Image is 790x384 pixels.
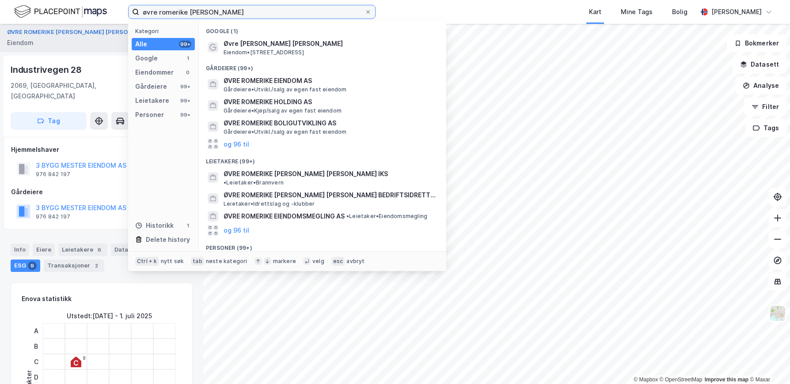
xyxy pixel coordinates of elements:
div: 99+ [179,97,191,104]
div: Historikk [135,220,174,231]
a: Mapbox [634,376,658,383]
a: Improve this map [705,376,748,383]
div: 99+ [179,83,191,90]
span: ØVRE ROMERIKE [PERSON_NAME] [PERSON_NAME] BEDRIFTSIDRETTSLAG [224,190,436,200]
img: Z [769,305,786,322]
div: 1 [184,222,191,229]
div: ESG [11,260,40,272]
iframe: Chat Widget [746,342,790,384]
span: Eiendom • [STREET_ADDRESS] [224,49,304,56]
div: avbryt [346,258,365,265]
div: 0 [184,69,191,76]
span: Øvre [PERSON_NAME] [PERSON_NAME] [224,38,436,49]
button: Tags [745,119,786,137]
div: Eiendommer [135,67,174,78]
div: esc [331,257,345,266]
div: 99+ [179,111,191,118]
div: Kategori [135,28,195,34]
div: Google [135,53,158,64]
div: B [30,339,42,354]
button: og 96 til [224,225,249,236]
span: Leietaker • Idrettslag og -klubber [224,200,315,207]
div: markere [273,258,296,265]
div: Hjemmelshaver [11,144,192,155]
div: Eiendom [7,38,34,48]
div: Transaksjoner [44,260,104,272]
span: ØVRE ROMERIKE [PERSON_NAME] [PERSON_NAME] IKS [224,169,388,179]
button: Analyse [735,77,786,94]
span: ØVRE ROMERIKE BOLIGUTVIKLING AS [224,118,436,128]
div: Gårdeiere (99+) [199,58,446,74]
div: Kontrollprogram for chat [746,342,790,384]
div: C [30,354,42,369]
span: Leietaker • Eiendomsmegling [346,213,427,220]
div: 2 [92,261,101,270]
div: Gårdeiere [11,187,192,197]
button: Tag [11,112,87,130]
div: Utstedt : [DATE] - 1. juli 2025 [67,311,152,321]
span: Gårdeiere • Utvikl./salg av egen fast eiendom [224,128,347,136]
div: Info [11,244,29,256]
span: ØVRE ROMERIKE EIENDOM AS [224,75,436,86]
span: Gårdeiere • Kjøp/salg av egen fast eiendom [224,107,342,114]
button: Bokmerker [727,34,786,52]
div: Google (1) [199,21,446,37]
div: Mine Tags [621,7,653,17]
div: 2069, [GEOGRAPHIC_DATA], [GEOGRAPHIC_DATA] [11,80,144,102]
div: Personer [135,109,164,120]
div: [PERSON_NAME] [711,7,762,17]
div: 976 842 197 [36,171,70,178]
div: nytt søk [161,258,184,265]
span: • [224,179,226,186]
span: ØVRE ROMERIKE HOLDING AS [224,97,436,107]
div: 99+ [179,41,191,48]
div: Personer (99+) [199,237,446,253]
div: Datasett [111,244,144,256]
div: A [30,323,42,339]
div: Alle [135,39,147,49]
button: og 96 til [224,139,249,149]
div: Gårdeiere [135,81,167,92]
div: 9 [28,261,37,270]
div: tab [191,257,204,266]
a: OpenStreetMap [660,376,703,383]
div: Leietakere (99+) [199,151,446,167]
div: 6 [95,245,104,254]
input: Søk på adresse, matrikkel, gårdeiere, leietakere eller personer [139,5,365,19]
div: Leietakere [135,95,169,106]
span: Gårdeiere • Utvikl./salg av egen fast eiendom [224,86,347,93]
div: Delete history [146,234,190,245]
span: • [346,213,349,219]
div: Eiere [33,244,55,256]
button: ØVRE ROMERIKE [PERSON_NAME] [PERSON_NAME] IKS [7,28,167,37]
div: Industrivegen 28 [11,63,84,77]
span: Leietaker • Brannvern [224,179,284,186]
div: Ctrl + k [135,257,159,266]
button: Filter [744,98,786,116]
div: velg [312,258,324,265]
div: 9 [83,355,86,361]
div: Enova statistikk [22,294,72,304]
div: neste kategori [206,258,247,265]
span: ØVRE ROMERIKE EIENDOMSMEGLING AS [224,211,345,222]
div: 1 [184,55,191,62]
div: Kart [589,7,601,17]
div: 976 842 197 [36,213,70,220]
button: Datasett [733,56,786,73]
div: Leietakere [58,244,107,256]
div: Bolig [672,7,687,17]
img: logo.f888ab2527a4732fd821a326f86c7f29.svg [14,4,107,19]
